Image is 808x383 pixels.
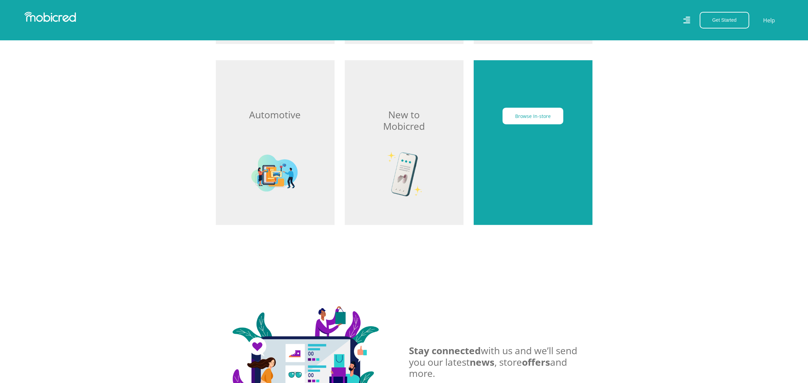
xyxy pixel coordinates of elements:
[216,60,335,225] a: Automotive Mobicred - Automotive
[409,344,481,357] span: Stay connected
[409,345,593,379] h3: with us and we’ll send you our latest , store and more.
[522,356,550,368] span: offers
[470,356,495,368] span: news
[345,60,464,225] a: New to Mobicred Mobicred - New to Mobicred
[763,16,775,25] a: Help
[700,12,749,28] button: Get Started
[24,12,76,22] img: Mobicred
[474,60,593,225] a: In-store Mobicred - In-store Browse In-store
[503,108,563,124] button: Browse In-store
